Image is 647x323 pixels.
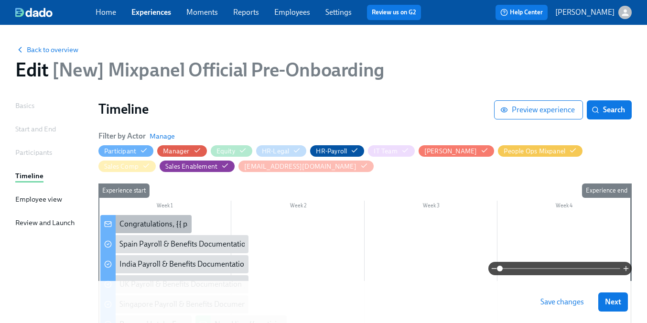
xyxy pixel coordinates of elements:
button: [PERSON_NAME] [555,6,632,19]
div: UK Payroll & Benefits Documentation 📌📌 [119,279,262,290]
span: Save changes [540,297,584,307]
button: Review us on G2 [367,5,421,20]
div: Review and Launch [15,217,75,228]
button: Search [587,100,632,119]
div: Hide Participant [104,147,136,156]
div: Experience end [582,183,631,198]
a: Settings [325,8,352,17]
button: Sales Comp [98,161,156,172]
div: Congratulations, {{ participant.firstName }} | Welcome to Mixpanel! [100,215,192,233]
p: [PERSON_NAME] [555,7,615,18]
div: Spain Payroll & Benefits Documentation 📌📌 [119,239,270,249]
div: Hide Equity [216,147,235,156]
button: Save changes [534,292,591,312]
span: [New] Mixpanel Official Pre-Onboarding [48,58,384,81]
a: Moments [186,8,218,17]
div: Hide Sales Enablement [165,162,217,171]
div: Week 4 [497,201,631,213]
button: Preview experience [494,100,583,119]
span: Preview experience [502,105,575,115]
span: Help Center [500,8,543,17]
div: Spain Payroll & Benefits Documentation 📌📌 [100,235,248,253]
h1: Timeline [98,100,494,118]
div: [EMAIL_ADDRESS][DOMAIN_NAME] [244,162,356,171]
div: Basics [15,100,34,111]
div: India Payroll & Benefits Documentation 📌📌 [100,255,248,273]
div: Hide Sales Comp [104,162,139,171]
div: Hide Manager [163,147,189,156]
div: Week 1 [98,201,231,213]
h1: Edit [15,58,384,81]
div: India Payroll & Benefits Documentation 📌📌 [119,259,269,269]
button: HR-Legal [256,145,307,157]
button: Participant [98,145,153,157]
div: Participants [15,147,52,158]
a: Employees [274,8,310,17]
button: [PERSON_NAME] [419,145,495,157]
button: People Ops Mixpanel [498,145,582,157]
a: Experiences [131,8,171,17]
div: Hide HR-Payroll [316,147,347,156]
a: dado [15,8,96,17]
div: Hide HR-Legal [262,147,290,156]
button: Manage [150,131,175,141]
div: UK Payroll & Benefits Documentation 📌📌 [100,275,248,293]
a: Reports [233,8,259,17]
div: Week 2 [231,201,365,213]
h6: Filter by Actor [98,131,146,141]
div: Timeline [15,171,43,181]
span: Next [605,297,621,307]
button: [EMAIL_ADDRESS][DOMAIN_NAME] [238,161,374,172]
div: Hide IT Team [374,147,397,156]
img: dado [15,8,53,17]
button: Back to overview [15,45,78,54]
button: IT Team [368,145,414,157]
button: HR-Payroll [310,145,364,157]
a: Review us on G2 [372,8,416,17]
div: Experience start [98,183,150,198]
span: Search [593,105,625,115]
div: Congratulations, {{ participant.firstName }} | Welcome to Mixpanel! [119,219,338,229]
a: Home [96,8,116,17]
button: Help Center [496,5,548,20]
div: Start and End [15,124,56,134]
div: Employee view [15,194,62,205]
button: Equity [211,145,252,157]
button: Next [598,292,628,312]
div: Hide Lauren Green [424,147,477,156]
button: Manager [157,145,206,157]
div: Week 3 [365,201,498,213]
div: Hide People Ops Mixpanel [504,147,565,156]
button: Sales Enablement [160,161,235,172]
